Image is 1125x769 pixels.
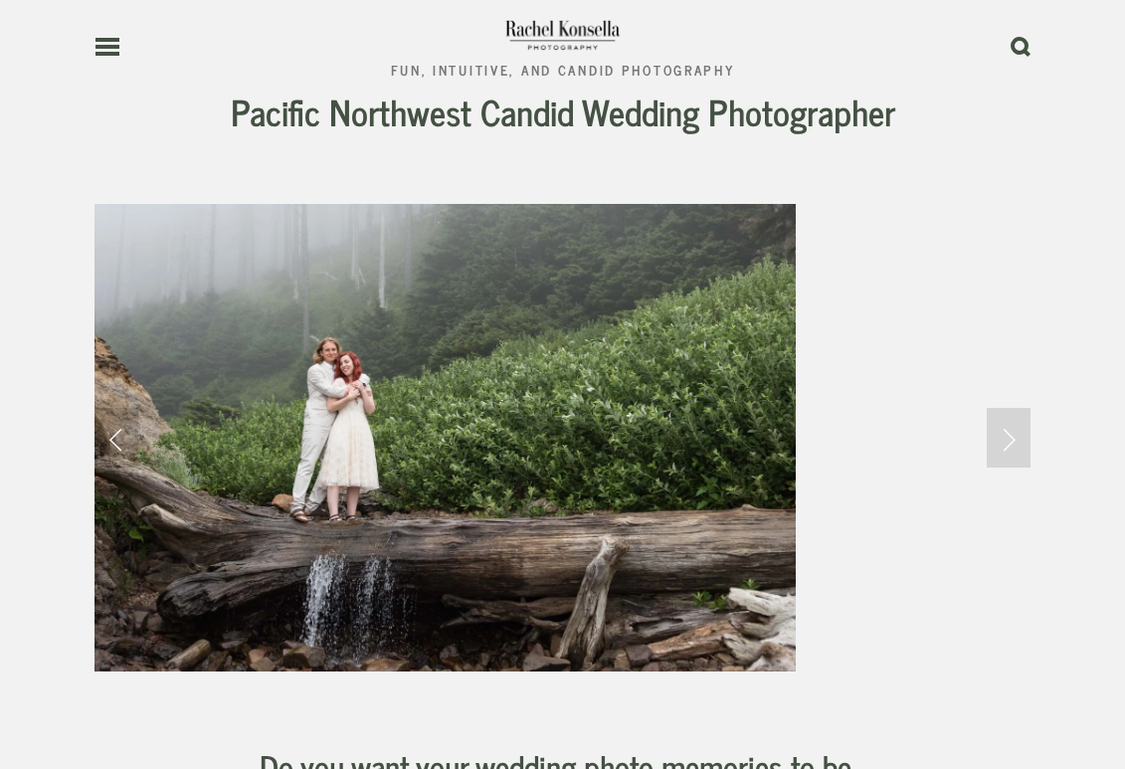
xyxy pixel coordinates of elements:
a: Next Slide [987,408,1031,468]
img: washington-coast-wedding-photographer [94,204,796,673]
h1: Pacific Northwest Candid Wedding Photographer [216,93,909,131]
div: Fun, Intuitive, and Candid Photography [391,64,735,78]
img: PNW Wedding Photographer | Rachel Konsella [503,14,622,54]
a: Previous Slide [94,408,138,468]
